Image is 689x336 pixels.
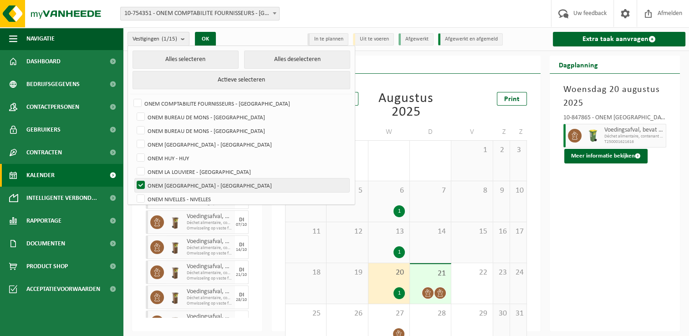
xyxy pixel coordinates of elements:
[493,124,510,140] td: Z
[553,32,685,46] a: Extra taak aanvragen
[504,96,520,103] span: Print
[135,124,349,137] label: ONEM BUREAU DE MONS - [GEOGRAPHIC_DATA]
[26,209,61,232] span: Rapportage
[353,33,394,46] li: Uit te voeren
[604,139,663,145] span: T250001621616
[290,268,322,278] span: 18
[162,36,177,42] count: (1/15)
[451,124,493,140] td: V
[373,186,405,196] span: 6
[414,309,446,319] span: 28
[26,278,100,300] span: Acceptatievoorwaarden
[563,115,666,124] div: 10-847865 - ONEM [GEOGRAPHIC_DATA] - [GEOGRAPHIC_DATA]
[367,92,445,119] div: Augustus 2025
[133,71,350,89] button: Actieve selecteren
[187,251,233,256] span: Omwisseling op vaste frequentie (incl. verwerking)
[168,215,182,229] img: WB-0140-HPE-BN-01
[498,268,505,278] span: 23
[586,129,600,143] img: WB-0140-HPE-GN-51
[133,32,177,46] span: Vestigingen
[135,110,349,124] label: ONEM BUREAU DE MONS - [GEOGRAPHIC_DATA]
[393,287,405,299] div: 1
[456,186,488,196] span: 8
[187,295,233,301] span: Déchet alimentaire, contenant des produits d'origine animale
[135,165,349,178] label: ONEM LA LOUVIERE - [GEOGRAPHIC_DATA]
[239,317,244,323] div: DI
[239,292,244,298] div: DI
[195,32,216,46] button: OK
[236,273,247,277] div: 21/10
[187,238,233,245] span: Voedingsafval, bevat producten van dierlijke oorsprong, onverpakt, categorie 3
[498,186,505,196] span: 9
[331,309,363,319] span: 26
[128,32,189,46] button: Vestigingen(1/15)
[515,145,522,155] span: 3
[563,83,666,110] h3: Woensdag 20 augustus 2025
[187,263,233,270] span: Voedingsafval, bevat producten van dierlijke oorsprong, onverpakt, categorie 3
[135,151,349,165] label: ONEM HUY - HUY
[510,124,527,140] td: Z
[135,178,349,192] label: ONEM [GEOGRAPHIC_DATA] - [GEOGRAPHIC_DATA]
[26,164,55,187] span: Kalender
[373,227,405,237] span: 13
[290,227,322,237] span: 11
[187,301,233,306] span: Omwisseling op vaste frequentie (incl. verwerking)
[168,265,182,279] img: WB-0140-HPE-BN-01
[132,97,349,110] label: ONEM COMPTABILITE FOURNISSEURS - [GEOGRAPHIC_DATA]
[564,149,648,163] button: Meer informatie bekijken
[26,187,97,209] span: Intelligente verbond...
[497,92,527,106] a: Print
[135,137,349,151] label: ONEM [GEOGRAPHIC_DATA] - [GEOGRAPHIC_DATA]
[239,242,244,248] div: DI
[187,220,233,226] span: Déchet alimentaire, contenant des produits d'origine animale
[393,205,405,217] div: 1
[456,145,488,155] span: 1
[26,73,80,96] span: Bedrijfsgegevens
[187,288,233,295] span: Voedingsafval, bevat producten van dierlijke oorsprong, onverpakt, categorie 3
[498,145,505,155] span: 2
[290,309,322,319] span: 25
[373,309,405,319] span: 27
[168,316,182,329] img: WB-0140-HPE-BN-01
[331,227,363,237] span: 12
[331,268,363,278] span: 19
[26,27,55,50] span: Navigatie
[26,96,79,118] span: Contactpersonen
[187,213,233,220] span: Voedingsafval, bevat producten van dierlijke oorsprong, onverpakt, categorie 3
[26,232,65,255] span: Documenten
[414,269,446,279] span: 21
[135,192,349,206] label: ONEM NIVELLES - NIVELLES
[373,268,405,278] span: 20
[368,124,410,140] td: W
[187,313,233,321] span: Voedingsafval, bevat producten van dierlijke oorsprong, onverpakt, categorie 3
[120,7,280,20] span: 10-754351 - ONEM COMPTABILITE FOURNISSEURS - BRUXELLES
[307,33,348,46] li: In te plannen
[604,134,663,139] span: Déchet alimentaire, contenant des produits d'origine animale
[515,309,522,319] span: 31
[168,290,182,304] img: WB-0140-HPE-BN-01
[26,141,62,164] span: Contracten
[168,240,182,254] img: WB-0140-HPE-BN-01
[438,33,503,46] li: Afgewerkt en afgemeld
[133,51,239,69] button: Alles selecteren
[239,217,244,223] div: DI
[236,223,247,227] div: 07/10
[239,267,244,273] div: DI
[414,186,446,196] span: 7
[515,268,522,278] span: 24
[398,33,434,46] li: Afgewerkt
[26,118,61,141] span: Gebruikers
[244,51,350,69] button: Alles deselecteren
[456,268,488,278] span: 22
[26,50,61,73] span: Dashboard
[498,227,505,237] span: 16
[456,227,488,237] span: 15
[121,7,279,20] span: 10-754351 - ONEM COMPTABILITE FOURNISSEURS - BRUXELLES
[410,124,451,140] td: D
[393,246,405,258] div: 1
[498,309,505,319] span: 30
[456,309,488,319] span: 29
[550,56,607,73] h2: Dagplanning
[414,227,446,237] span: 14
[187,245,233,251] span: Déchet alimentaire, contenant des produits d'origine animale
